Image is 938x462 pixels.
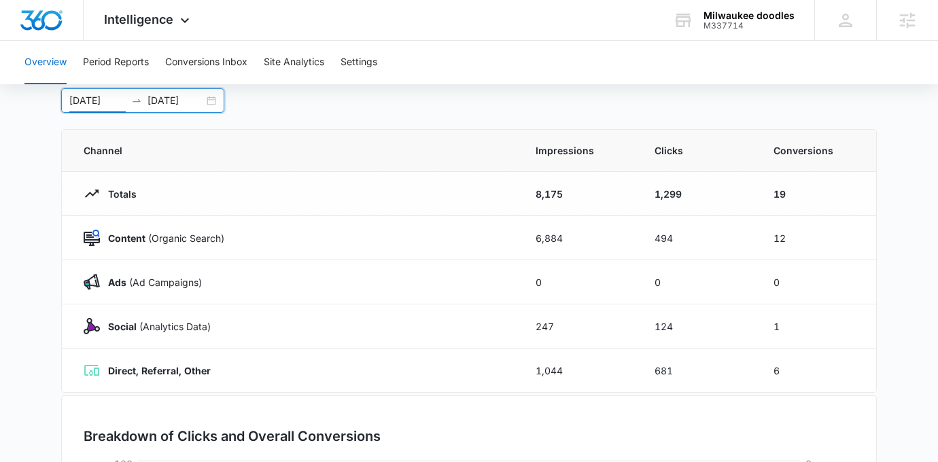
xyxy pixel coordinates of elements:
strong: Direct, Referral, Other [108,365,211,376]
input: End date [147,93,204,108]
td: 0 [519,260,638,304]
div: v 4.0.25 [38,22,67,33]
div: account id [703,21,795,31]
td: 0 [638,260,757,304]
span: Intelligence [104,12,173,26]
strong: Ads [108,277,126,288]
p: (Organic Search) [100,231,224,245]
button: Settings [341,41,377,84]
td: 6 [757,349,876,393]
td: 19 [757,172,876,216]
span: Impressions [536,143,622,158]
td: 1,299 [638,172,757,216]
span: to [131,95,142,106]
button: Site Analytics [264,41,324,84]
button: Overview [24,41,67,84]
p: (Ad Campaigns) [100,275,202,289]
img: Social [84,318,100,334]
strong: Content [108,232,145,244]
div: Domain Overview [52,80,122,89]
h3: Breakdown of Clicks and Overall Conversions [84,426,381,446]
span: Clicks [655,143,741,158]
img: logo_orange.svg [22,22,33,33]
td: 0 [757,260,876,304]
td: 681 [638,349,757,393]
p: (Analytics Data) [100,319,211,334]
img: website_grey.svg [22,35,33,46]
td: 247 [519,304,638,349]
td: 124 [638,304,757,349]
p: Totals [100,187,137,201]
span: Channel [84,143,503,158]
td: 8,175 [519,172,638,216]
div: Keywords by Traffic [150,80,229,89]
strong: Social [108,321,137,332]
img: tab_keywords_by_traffic_grey.svg [135,79,146,90]
img: tab_domain_overview_orange.svg [37,79,48,90]
button: Period Reports [83,41,149,84]
td: 12 [757,216,876,260]
td: 494 [638,216,757,260]
img: Ads [84,274,100,290]
button: Conversions Inbox [165,41,247,84]
div: Domain: [DOMAIN_NAME] [35,35,150,46]
td: 1 [757,304,876,349]
td: 6,884 [519,216,638,260]
span: Conversions [774,143,854,158]
span: swap-right [131,95,142,106]
div: account name [703,10,795,21]
input: Start date [69,93,126,108]
img: Content [84,230,100,246]
td: 1,044 [519,349,638,393]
